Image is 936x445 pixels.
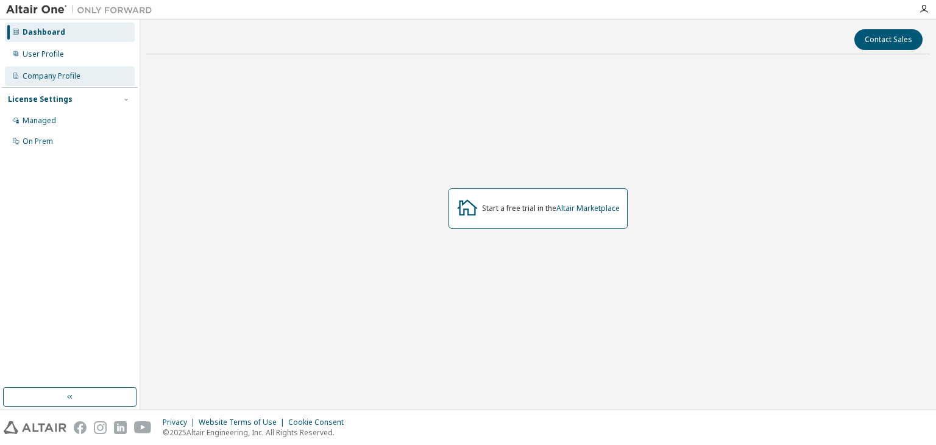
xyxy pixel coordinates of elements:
div: Dashboard [23,27,65,37]
button: Contact Sales [854,29,923,50]
div: License Settings [8,94,73,104]
p: © 2025 Altair Engineering, Inc. All Rights Reserved. [163,427,351,438]
div: Company Profile [23,71,80,81]
img: altair_logo.svg [4,421,66,434]
div: Managed [23,116,56,126]
div: Website Terms of Use [199,418,288,427]
div: User Profile [23,49,64,59]
div: Start a free trial in the [482,204,620,213]
div: On Prem [23,137,53,146]
a: Altair Marketplace [556,203,620,213]
img: instagram.svg [94,421,107,434]
img: Altair One [6,4,158,16]
img: linkedin.svg [114,421,127,434]
div: Privacy [163,418,199,427]
img: facebook.svg [74,421,87,434]
div: Cookie Consent [288,418,351,427]
img: youtube.svg [134,421,152,434]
